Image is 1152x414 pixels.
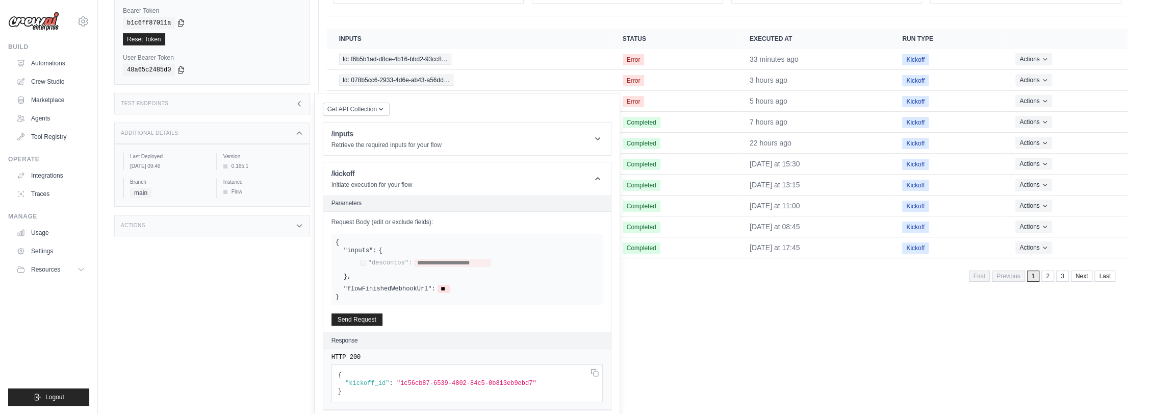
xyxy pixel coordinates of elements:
nav: Pagination [327,262,1128,288]
span: : [389,380,393,387]
time: September 16, 2025 at 13:15 GMT-3 [750,181,800,189]
a: Last [1094,271,1115,282]
code: 48a65c2485d0 [123,64,175,76]
label: User Bearer Token [123,54,301,62]
h3: Test Endpoints [121,101,169,107]
span: { [338,372,342,379]
a: Marketplace [12,92,89,108]
a: Tool Registry [12,129,89,145]
span: Completed [623,201,660,212]
div: Build [8,43,89,51]
span: } [344,273,347,281]
span: Id: f6b5b1ad-d8ce-4b16-bbd2-93cc8… [339,54,451,65]
span: Resources [31,265,60,274]
button: Actions for execution [1015,158,1052,170]
time: September 15, 2025 at 17:45 GMT-3 [750,243,800,252]
button: Actions for execution [1015,95,1052,107]
button: Actions for execution [1015,137,1052,149]
button: Actions for execution [1015,200,1052,212]
th: Executed at [737,29,890,49]
img: Logo [8,12,59,31]
span: Logout [45,393,64,401]
a: Automations [12,55,89,71]
button: Actions for execution [1015,221,1052,233]
button: Actions for execution [1015,241,1052,254]
time: September 17, 2025 at 13:15 GMT-3 [750,76,787,84]
span: Error [623,54,645,65]
span: Kickoff [902,242,929,254]
a: Settings [12,243,89,259]
div: Operate [8,155,89,163]
a: Next [1071,271,1093,282]
th: Inputs [327,29,610,49]
label: Branch [130,178,208,186]
div: Flow [223,188,301,196]
span: Completed [623,242,660,254]
span: Completed [623,117,660,128]
span: Completed [623,159,660,170]
h2: Response [331,336,358,345]
th: Run Type [890,29,1003,49]
span: Completed [623,180,660,191]
span: Kickoff [902,75,929,86]
button: Logout [8,388,89,406]
p: Retrieve the required inputs for your flow [331,141,442,149]
a: 3 [1056,271,1069,282]
label: Request Body (edit or exclude fields): [331,218,603,226]
span: "kickoff_id" [345,380,389,387]
code: b1c6ff87011a [123,17,175,29]
a: Traces [12,186,89,202]
time: September 5, 2025 at 09:46 GMT-3 [130,163,160,169]
a: Agents [12,110,89,127]
label: Version [223,153,301,160]
span: , [347,273,351,281]
span: Kickoff [902,159,929,170]
th: Status [610,29,737,49]
button: Get API Collection [323,103,390,116]
h3: Actions [121,223,145,229]
button: Resources [12,261,89,278]
div: Manage [8,212,89,221]
nav: Pagination [969,271,1115,282]
time: September 17, 2025 at 15:30 GMT-3 [750,55,799,63]
span: { [336,239,339,246]
button: Actions for execution [1015,74,1052,86]
label: "flowFinishedWebhookUrl": [344,285,436,293]
span: Kickoff [902,201,929,212]
span: First [969,271,990,282]
time: September 17, 2025 at 11:00 GMT-3 [750,97,787,105]
a: Usage [12,225,89,241]
p: Initiate execution for your flow [331,181,413,189]
span: main [130,188,151,198]
span: } [338,388,342,395]
h2: Parameters [331,199,603,207]
button: Actions for execution [1015,53,1052,65]
a: Integrations [12,167,89,184]
span: Kickoff [902,222,929,233]
span: Completed [623,222,660,233]
button: Actions for execution [1015,179,1052,191]
div: 0.165.1 [223,162,301,170]
a: View execution details for Id [339,75,598,86]
span: Get API Collection [327,105,377,113]
time: September 16, 2025 at 17:45 GMT-3 [750,139,791,147]
a: View execution details for Id [339,54,598,65]
span: } [336,294,339,301]
a: Crew Studio [12,74,89,90]
span: Kickoff [902,96,929,107]
time: September 16, 2025 at 15:30 GMT-3 [750,160,800,168]
iframe: Chat Widget [1101,365,1152,414]
time: September 16, 2025 at 11:00 GMT-3 [750,202,800,210]
h3: Additional Details [121,130,178,136]
span: Kickoff [902,180,929,191]
h1: /kickoff [331,168,413,179]
span: { [378,247,382,255]
section: Crew executions table [327,29,1128,288]
span: Previous [992,271,1025,282]
label: "descontos": [368,259,412,267]
span: Error [623,96,645,107]
span: Completed [623,138,660,149]
span: Error [623,75,645,86]
time: September 17, 2025 at 08:45 GMT-3 [750,118,787,126]
time: September 16, 2025 at 08:45 GMT-3 [750,223,800,231]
